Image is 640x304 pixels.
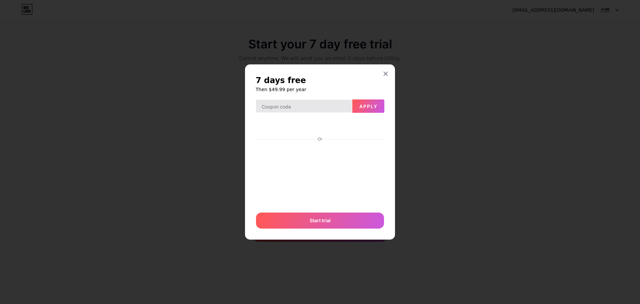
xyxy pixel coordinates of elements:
span: Apply [359,103,378,109]
span: 7 days free [256,75,306,86]
iframe: Secure payment input frame [255,142,385,206]
span: Start trial [310,217,331,224]
h6: Then $49.99 per year [256,86,384,93]
div: Or [316,136,324,142]
button: Apply [352,99,384,113]
iframe: Secure payment button frame [256,118,384,134]
input: Coupon code [256,100,352,113]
